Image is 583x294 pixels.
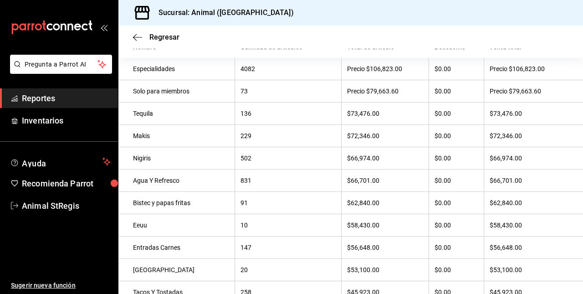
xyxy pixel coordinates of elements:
div: 73 [240,88,336,95]
div: Precio $106,823.00 [347,65,423,72]
div: [GEOGRAPHIC_DATA] [133,266,229,273]
div: 136 [240,110,336,117]
h3: Sucursal: Animal ([GEOGRAPHIC_DATA]) [151,7,294,18]
div: $62,840.00 [490,199,568,206]
font: Animal StRegis [22,201,79,211]
button: Pregunta a Parrot AI [10,55,112,74]
div: 229 [240,132,336,139]
div: $73,476.00 [347,110,423,117]
div: Tequila [133,110,229,117]
font: Reportes [22,93,55,103]
div: 20 [240,266,336,273]
div: $66,701.00 [490,177,568,184]
div: 502 [240,155,336,162]
div: Entradas Carnes [133,244,229,251]
div: $72,346.00 [347,132,423,139]
div: $58,430.00 [490,222,568,229]
button: open_drawer_menu [100,24,107,31]
div: $72,346.00 [490,132,568,139]
div: $58,430.00 [347,222,423,229]
div: $0.00 [435,244,478,251]
div: $66,974.00 [490,155,568,162]
span: Pregunta a Parrot AI [25,60,98,69]
div: $0.00 [435,65,478,72]
div: 4082 [240,65,336,72]
button: Regresar [133,33,179,41]
div: $56,648.00 [347,244,423,251]
div: $73,476.00 [490,110,568,117]
div: $62,840.00 [347,199,423,206]
font: Recomienda Parrot [22,179,93,188]
div: Makis [133,132,229,139]
a: Pregunta a Parrot AI [6,66,112,76]
div: Precio $79,663.60 [490,88,568,95]
font: Inventarios [22,116,63,125]
div: 91 [240,199,336,206]
div: $56,648.00 [490,244,568,251]
div: $53,100.00 [490,266,568,273]
div: Agua Y Refresco [133,177,229,184]
div: $0.00 [435,88,478,95]
span: Ayuda [22,156,99,167]
div: 147 [240,244,336,251]
div: $0.00 [435,110,478,117]
div: $53,100.00 [347,266,423,273]
font: Sugerir nueva función [11,282,76,289]
div: Nigiris [133,155,229,162]
span: Regresar [149,33,179,41]
div: $0.00 [435,199,478,206]
div: $66,974.00 [347,155,423,162]
div: $0.00 [435,266,478,273]
div: $0.00 [435,155,478,162]
div: Precio $106,823.00 [490,65,568,72]
div: Bistec y papas fritas [133,199,229,206]
div: 10 [240,222,336,229]
div: 831 [240,177,336,184]
div: $0.00 [435,177,478,184]
div: $0.00 [435,222,478,229]
div: Eeuu [133,222,229,229]
div: Precio $79,663.60 [347,88,423,95]
div: Solo para miembros [133,88,229,95]
div: $66,701.00 [347,177,423,184]
div: $0.00 [435,132,478,139]
div: Especialidades [133,65,229,72]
